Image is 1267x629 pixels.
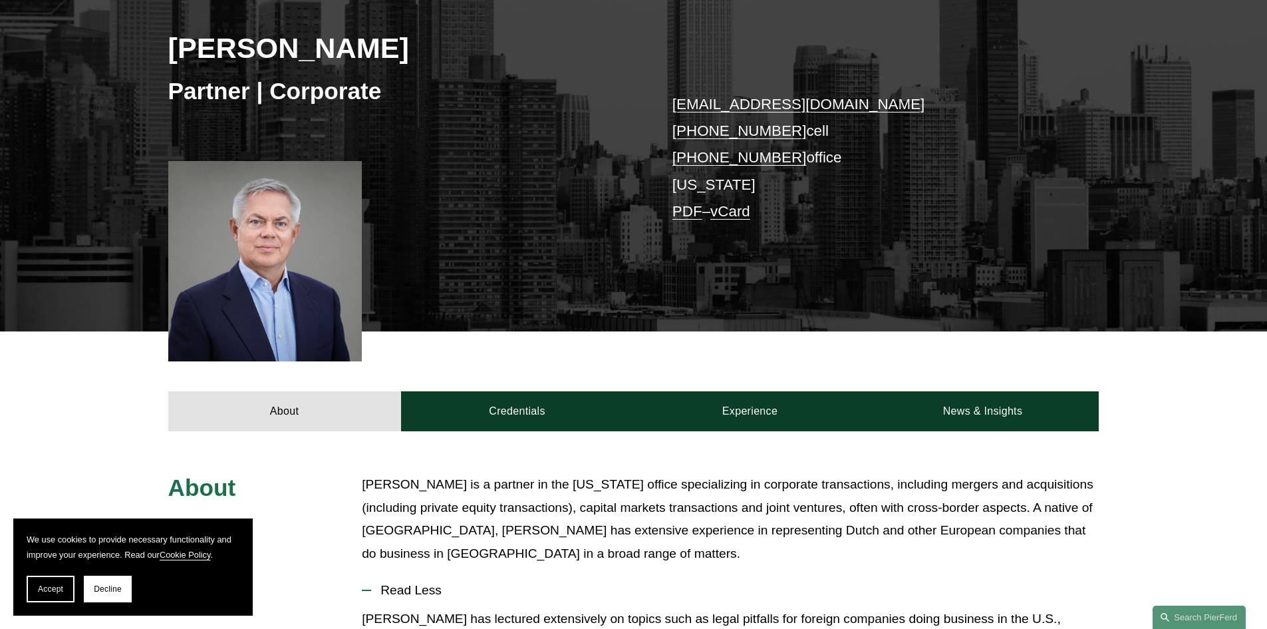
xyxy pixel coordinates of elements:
p: cell office [US_STATE] – [672,91,1060,226]
a: News & Insights [866,391,1099,431]
a: [PHONE_NUMBER] [672,149,807,166]
button: Read Less [362,573,1099,608]
a: vCard [710,203,750,220]
p: We use cookies to provide necessary functionality and improve your experience. Read our . [27,532,239,562]
p: [PERSON_NAME] is a partner in the [US_STATE] office specializing in corporate transactions, inclu... [362,473,1099,565]
span: About [168,475,236,501]
a: PDF [672,203,702,220]
section: Cookie banner [13,519,253,616]
span: Accept [38,584,63,594]
h2: [PERSON_NAME] [168,31,634,65]
a: About [168,391,401,431]
button: Decline [84,576,132,602]
a: Cookie Policy [160,550,211,560]
a: Experience [634,391,867,431]
a: [EMAIL_ADDRESS][DOMAIN_NAME] [672,96,924,112]
a: [PHONE_NUMBER] [672,122,807,139]
h3: Partner | Corporate [168,77,634,106]
span: Read Less [371,583,1099,598]
a: Search this site [1153,606,1246,629]
span: Decline [94,584,122,594]
button: Accept [27,576,74,602]
a: Credentials [401,391,634,431]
